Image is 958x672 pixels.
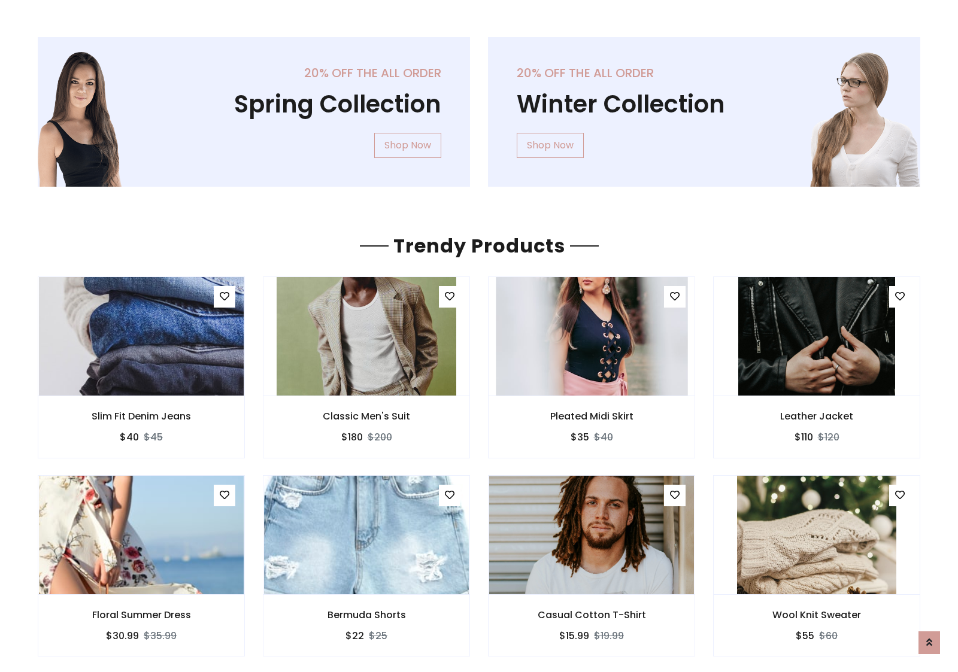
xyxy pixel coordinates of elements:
[571,431,589,443] h6: $35
[594,430,613,444] del: $40
[714,411,920,422] h6: Leather Jacket
[66,66,441,80] h5: 20% off the all order
[796,630,814,641] h6: $55
[368,430,392,444] del: $200
[819,629,838,643] del: $60
[144,430,163,444] del: $45
[389,232,570,259] span: Trendy Products
[714,609,920,621] h6: Wool Knit Sweater
[517,66,892,80] h5: 20% off the all order
[106,630,139,641] h6: $30.99
[594,629,624,643] del: $19.99
[795,431,813,443] h6: $110
[341,431,363,443] h6: $180
[38,411,244,422] h6: Slim Fit Denim Jeans
[66,90,441,118] h1: Spring Collection
[517,133,584,158] a: Shop Now
[517,90,892,118] h1: Winter Collection
[559,630,589,641] h6: $15.99
[345,630,364,641] h6: $22
[38,609,244,621] h6: Floral Summer Dress
[263,411,469,422] h6: Classic Men's Suit
[374,133,441,158] a: Shop Now
[263,609,469,621] h6: Bermuda Shorts
[489,609,695,621] h6: Casual Cotton T-Shirt
[120,431,139,443] h6: $40
[144,629,177,643] del: $35.99
[369,629,387,643] del: $25
[818,430,839,444] del: $120
[489,411,695,422] h6: Pleated Midi Skirt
